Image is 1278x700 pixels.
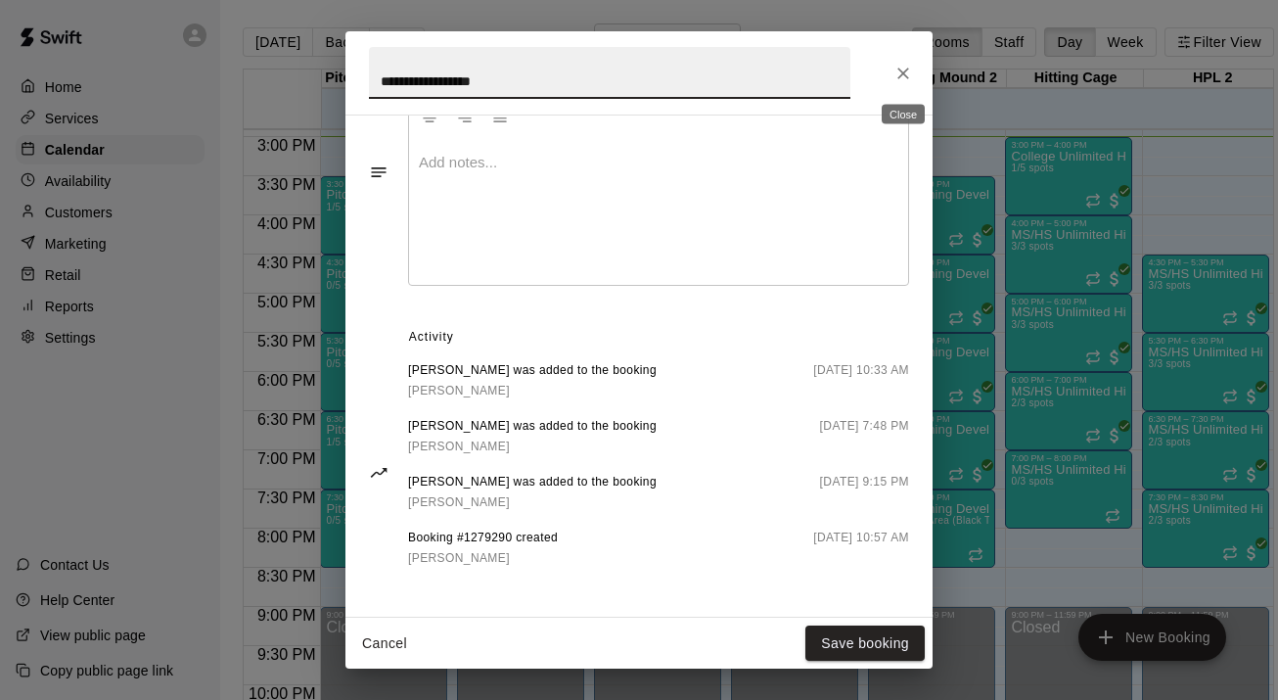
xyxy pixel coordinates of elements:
[820,473,909,513] span: [DATE] 9:15 PM
[369,163,388,182] svg: Notes
[408,440,510,453] span: [PERSON_NAME]
[409,322,909,353] span: Activity
[408,473,657,492] span: [PERSON_NAME] was added to the booking
[408,551,510,565] span: [PERSON_NAME]
[448,98,481,133] button: Right Align
[408,361,657,381] span: [PERSON_NAME] was added to the booking
[408,548,558,569] a: [PERSON_NAME]
[408,492,657,513] a: [PERSON_NAME]
[813,529,909,569] span: [DATE] 10:57 AM
[353,626,416,662] button: Cancel
[886,56,921,91] button: Close
[413,98,446,133] button: Center Align
[408,417,657,437] span: [PERSON_NAME] was added to the booking
[813,361,909,401] span: [DATE] 10:33 AM
[820,417,909,457] span: [DATE] 7:48 PM
[408,437,657,457] a: [PERSON_NAME]
[369,463,388,483] svg: Activity
[408,495,510,509] span: [PERSON_NAME]
[408,529,558,548] span: Booking #1279290 created
[483,98,517,133] button: Justify Align
[408,384,510,397] span: [PERSON_NAME]
[805,626,925,662] button: Save booking
[882,105,925,124] div: Close
[408,381,657,401] a: [PERSON_NAME]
